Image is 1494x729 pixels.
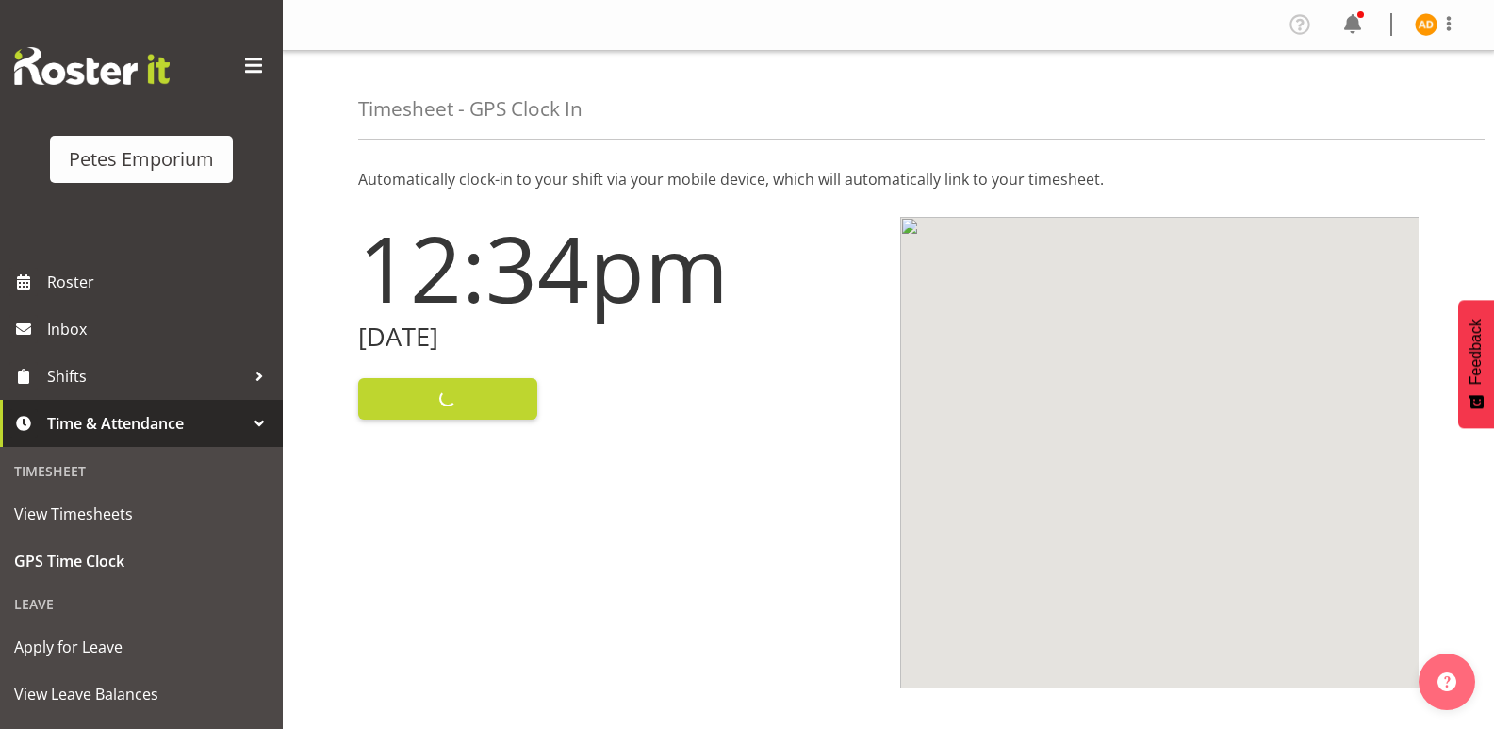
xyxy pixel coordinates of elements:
[47,315,273,343] span: Inbox
[5,671,278,718] a: View Leave Balances
[14,547,269,575] span: GPS Time Clock
[14,500,269,528] span: View Timesheets
[5,585,278,623] div: Leave
[14,47,170,85] img: Rosterit website logo
[14,633,269,661] span: Apply for Leave
[5,452,278,490] div: Timesheet
[47,268,273,296] span: Roster
[5,490,278,538] a: View Timesheets
[5,623,278,671] a: Apply for Leave
[358,217,878,319] h1: 12:34pm
[47,409,245,438] span: Time & Attendance
[1468,319,1485,385] span: Feedback
[358,168,1419,191] p: Automatically clock-in to your shift via your mobile device, which will automatically link to you...
[1415,13,1437,36] img: amelia-denz7002.jpg
[5,538,278,585] a: GPS Time Clock
[1437,672,1456,691] img: help-xxl-2.png
[358,98,583,120] h4: Timesheet - GPS Clock In
[14,680,269,708] span: View Leave Balances
[358,323,878,352] h2: [DATE]
[69,145,214,174] div: Petes Emporium
[47,362,245,390] span: Shifts
[1458,300,1494,428] button: Feedback - Show survey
